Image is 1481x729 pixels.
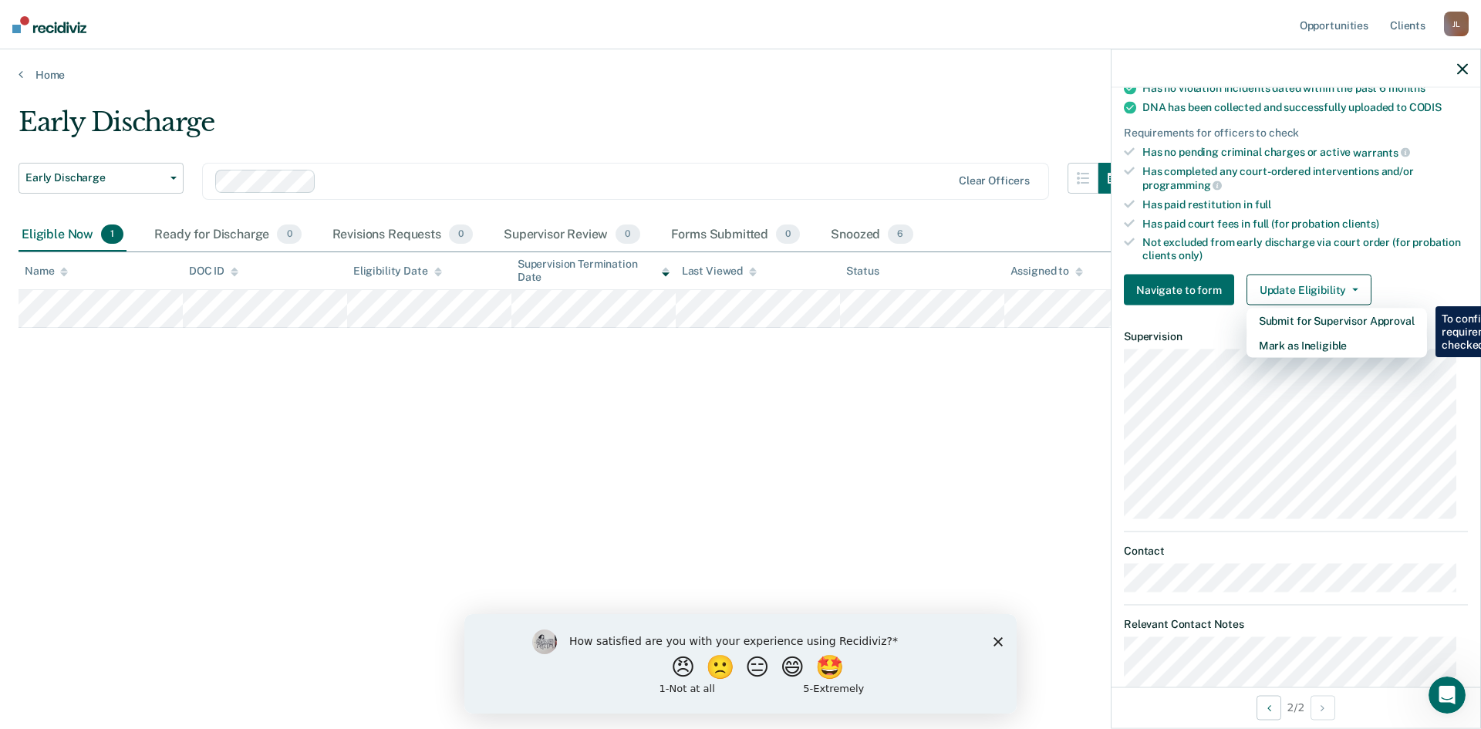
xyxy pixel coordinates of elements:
div: Eligibility Date [353,265,442,278]
dt: Supervision [1124,330,1468,343]
span: CODIS [1409,101,1442,113]
div: Not excluded from early discharge via court order (for probation clients [1142,236,1468,262]
img: Recidiviz [12,16,86,33]
button: Next Opportunity [1311,695,1335,720]
iframe: Survey by Kim from Recidiviz [464,614,1017,714]
span: 1 [101,224,123,245]
div: Early Discharge [19,106,1129,150]
span: 0 [776,224,800,245]
div: Has paid restitution in [1142,197,1468,211]
span: full [1255,197,1271,210]
div: Assigned to [1010,265,1083,278]
div: Revisions Requests [329,218,476,252]
a: Navigate to form link [1124,275,1240,305]
button: Submit for Supervisor Approval [1247,309,1427,333]
button: Previous Opportunity [1257,695,1281,720]
span: 6 [888,224,913,245]
div: Forms Submitted [668,218,804,252]
div: Last Viewed [682,265,757,278]
div: Snoozed [828,218,916,252]
div: Supervision Termination Date [518,258,670,284]
iframe: Intercom live chat [1429,677,1466,714]
div: Has no violation incidents dated within the past 6 [1142,82,1468,95]
a: Home [19,68,1462,82]
button: Navigate to form [1124,275,1234,305]
div: DOC ID [189,265,238,278]
div: Has no pending criminal charges or active [1142,145,1468,159]
dt: Contact [1124,544,1468,557]
div: Has paid court fees in full (for probation [1142,217,1468,230]
span: 0 [277,224,301,245]
div: Requirements for officers to check [1124,127,1468,140]
span: clients) [1342,217,1379,229]
div: 2 / 2 [1112,687,1480,727]
div: Supervisor Review [501,218,643,252]
button: Update Eligibility [1247,275,1371,305]
span: only) [1179,249,1203,262]
div: Name [25,265,68,278]
div: Has completed any court-ordered interventions and/or [1142,165,1468,191]
span: programming [1142,179,1222,191]
span: 0 [616,224,639,245]
dt: Relevant Contact Notes [1124,618,1468,631]
span: Early Discharge [25,171,164,184]
div: Ready for Discharge [151,218,304,252]
div: Status [846,265,879,278]
div: DNA has been collected and successfully uploaded to [1142,101,1468,114]
span: warrants [1353,146,1410,158]
div: Clear officers [959,174,1030,187]
span: months [1388,82,1425,94]
span: 0 [449,224,473,245]
div: J L [1444,12,1469,36]
button: Mark as Ineligible [1247,333,1427,358]
div: Eligible Now [19,218,127,252]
